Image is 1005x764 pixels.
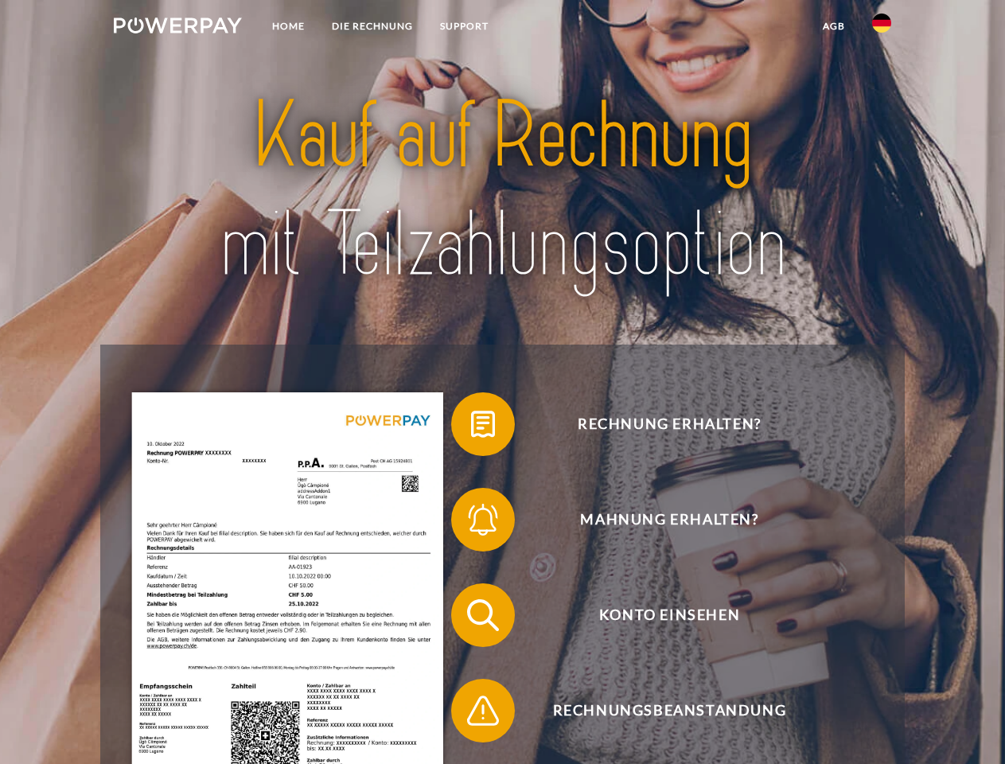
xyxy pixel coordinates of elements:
span: Mahnung erhalten? [474,488,864,552]
img: title-powerpay_de.svg [152,76,853,305]
span: Konto einsehen [474,583,864,647]
img: qb_warning.svg [463,691,503,731]
button: Mahnung erhalten? [451,488,865,552]
img: de [872,14,891,33]
span: Rechnungsbeanstandung [474,679,864,743]
button: Rechnung erhalten? [451,392,865,456]
img: qb_bell.svg [463,500,503,540]
a: Home [259,12,318,41]
button: Konto einsehen [451,583,865,647]
a: DIE RECHNUNG [318,12,427,41]
a: agb [809,12,859,41]
img: logo-powerpay-white.svg [114,18,242,33]
img: qb_bill.svg [463,404,503,444]
a: SUPPORT [427,12,502,41]
button: Rechnungsbeanstandung [451,679,865,743]
img: qb_search.svg [463,595,503,635]
span: Rechnung erhalten? [474,392,864,456]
